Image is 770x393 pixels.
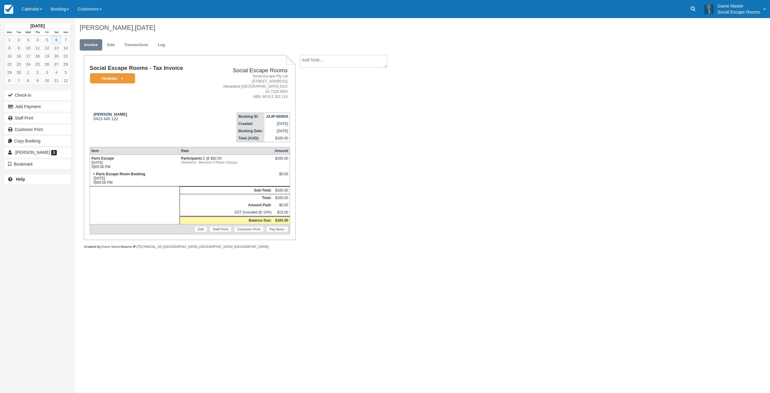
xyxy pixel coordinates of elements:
p: Game Master [717,3,760,9]
a: Staff Print [5,113,71,123]
td: $165.00 [273,187,290,194]
a: 29 [5,68,14,76]
a: 2 [33,68,42,76]
a: Invoice [80,39,102,51]
a: 6 [52,36,61,44]
td: [DATE] [264,127,290,135]
a: 12 [42,44,52,52]
div: 0423 445 122 [90,112,205,121]
strong: JAJP-060925 [266,114,288,119]
h2: Social Escape Rooms [207,67,288,74]
a: 7 [61,36,70,44]
a: 14 [61,44,70,52]
a: 10 [42,76,52,85]
th: Tue [14,29,23,36]
a: 12 [61,76,70,85]
th: Total (AUD): [237,135,264,142]
a: 22 [5,60,14,68]
p: Social Escape Rooms [717,9,760,15]
td: [DATE] 05:00 PM [90,170,180,186]
td: $0.00 [273,201,290,209]
strong: Participants [181,156,203,161]
a: 23 [14,60,23,68]
span: [PERSON_NAME] [15,150,50,155]
th: Amount Paid: [180,201,273,209]
a: 9 [14,44,23,52]
td: $15.00 [273,209,290,217]
a: Staff Print [210,226,232,232]
a: 25 [33,60,42,68]
a: 1 [5,36,14,44]
a: 11 [52,76,61,85]
th: Item [90,147,180,155]
a: [PERSON_NAME] 3 [5,148,71,157]
td: 2 @ $82.50 [180,155,273,171]
b: Help [16,177,25,182]
em: (Weekend - Minimum 3 Player Charge) [181,161,272,164]
th: Booking ID: [237,113,264,120]
th: Total: [180,194,273,202]
a: 21 [61,52,70,60]
a: 20 [52,52,61,60]
a: 5 [42,36,52,44]
a: 5 [61,68,70,76]
a: 3 [23,36,33,44]
th: Rate [180,147,273,155]
td: [DATE] 05:00 PM [90,155,180,171]
a: 4 [33,36,42,44]
td: $165.00 [273,194,290,202]
strong: Paris Escape [91,156,114,161]
button: Copy Booking [5,136,71,146]
div: $0.00 [275,172,288,181]
a: 28 [61,60,70,68]
a: 17 [23,52,33,60]
th: Sub-Total: [180,187,273,194]
a: Pending [90,73,133,84]
span: 3 [51,150,57,155]
a: 8 [5,44,14,52]
strong: $165.00 [275,218,288,223]
a: 6 [5,76,14,85]
strong: [PERSON_NAME] [94,112,127,117]
th: Booking Date: [237,127,264,135]
th: Thu [33,29,42,36]
th: Balance Due: [180,217,273,224]
th: Mon [5,29,14,36]
a: Edit [103,39,119,51]
a: 24 [23,60,33,68]
a: 11 [33,44,42,52]
h1: Social Escape Rooms - Tax Invoice [90,65,205,71]
button: Add Payment [5,102,71,111]
a: 8 [23,76,33,85]
a: Help [5,174,71,184]
a: 15 [5,52,14,60]
td: [DATE] [264,120,290,127]
a: 30 [14,68,23,76]
th: Created: [237,120,264,127]
a: 2 [14,36,23,44]
a: Edit [195,226,207,232]
a: 16 [14,52,23,60]
button: Bookmark [5,159,71,169]
div: Game Master [TECHNICAL_ID] ([GEOGRAPHIC_DATA], [GEOGRAPHIC_DATA], [GEOGRAPHIC_DATA]) [84,245,295,249]
a: 13 [52,44,61,52]
a: Log [153,39,170,51]
strong: Created by: [84,245,102,248]
a: 18 [33,52,42,60]
a: 4 [52,68,61,76]
a: 19 [42,52,52,60]
strong: Source IP: [121,245,137,248]
a: 9 [33,76,42,85]
em: Pending [90,73,135,84]
th: Fri [42,29,52,36]
strong: [DATE] [30,23,45,28]
button: Check-in [5,90,71,100]
a: 7 [14,76,23,85]
span: [DATE] [135,24,155,31]
a: 27 [52,60,61,68]
strong: Paris Escape Room Booking [96,172,145,176]
a: Customer Print [5,125,71,134]
a: 3 [42,68,52,76]
img: checkfront-main-nav-mini-logo.png [4,5,13,14]
th: Amount [273,147,290,155]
